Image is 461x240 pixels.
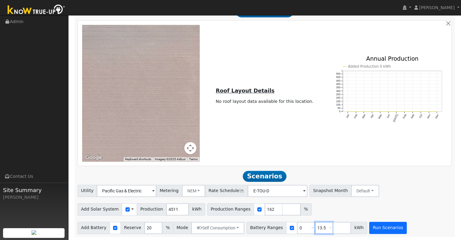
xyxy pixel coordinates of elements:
img: Google [84,154,104,161]
circle: onclick="" [363,111,364,112]
text: 0 [339,110,340,113]
text: 100 [336,103,341,106]
circle: onclick="" [347,111,348,112]
span: Production [137,203,166,215]
div: [PERSON_NAME] [3,194,65,201]
span: [PERSON_NAME] [419,5,455,10]
span: Add Battery [78,222,110,234]
text: 400 [336,83,341,86]
circle: onclick="" [428,111,429,112]
text: 500 [336,76,341,79]
circle: onclick="" [412,111,413,112]
text: Sep [410,113,415,119]
text: 350 [336,86,341,89]
text: 200 [336,96,341,99]
span: Mode [173,222,192,234]
button: Default [351,185,379,197]
text: Added Production 0 kWh [348,64,391,69]
span: Add Solar System [78,203,122,215]
span: Metering [156,185,182,197]
text: Mar [361,113,366,119]
circle: onclick="" [420,111,421,112]
text: Oct [419,113,423,119]
span: Rate Schedule [205,185,248,197]
text: 300 [336,89,341,92]
text: 250 [336,93,341,96]
text: [DATE] [392,113,399,122]
a: Terms (opens in new tab) [189,157,198,161]
span: kWh [351,222,367,234]
text: 550 [336,72,341,75]
span: Utility [78,185,97,197]
span: % [300,203,311,215]
td: No roof layout data available for this location. [215,97,315,106]
text: Apr [370,113,374,118]
text: 450 [336,79,341,82]
text: 50 [338,106,341,110]
button: Run Scenarios [369,222,406,234]
span: Snapshot Month [309,185,351,197]
span: % [162,222,173,234]
circle: onclick="" [372,111,372,112]
span: Site Summary [3,186,65,194]
circle: onclick="" [396,111,397,112]
a: Open this area in Google Maps (opens a new window) [84,154,104,161]
text: Aug [402,113,407,119]
button: Keyboard shortcuts [125,157,151,161]
button: Self Consumption [191,222,244,234]
img: retrieve [32,230,36,235]
span: Scenarios [243,171,286,182]
text: Annual Production [366,55,419,62]
circle: onclick="" [355,111,356,112]
img: Know True-Up [5,3,68,17]
text: Jan [345,113,350,119]
span: Battery Ranges [246,222,286,234]
u: Roof Layout Details [216,88,275,94]
span: Imagery ©2025 Airbus [155,157,185,161]
text: May [377,113,382,120]
text: Nov [426,113,431,119]
circle: onclick="" [404,111,405,112]
button: Map camera controls [184,142,196,154]
span: kWh [189,203,205,215]
circle: onclick="" [380,111,381,112]
button: NEM [182,185,205,197]
text: 150 [336,100,341,103]
input: Select a Rate Schedule [248,185,307,197]
circle: onclick="" [436,111,437,112]
span: Production Ranges [207,203,254,215]
text: Feb [353,113,358,119]
span: Reserve [121,222,145,234]
input: Select a Utility [97,185,156,197]
text: Dec [435,113,439,119]
text: Jun [386,113,390,119]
